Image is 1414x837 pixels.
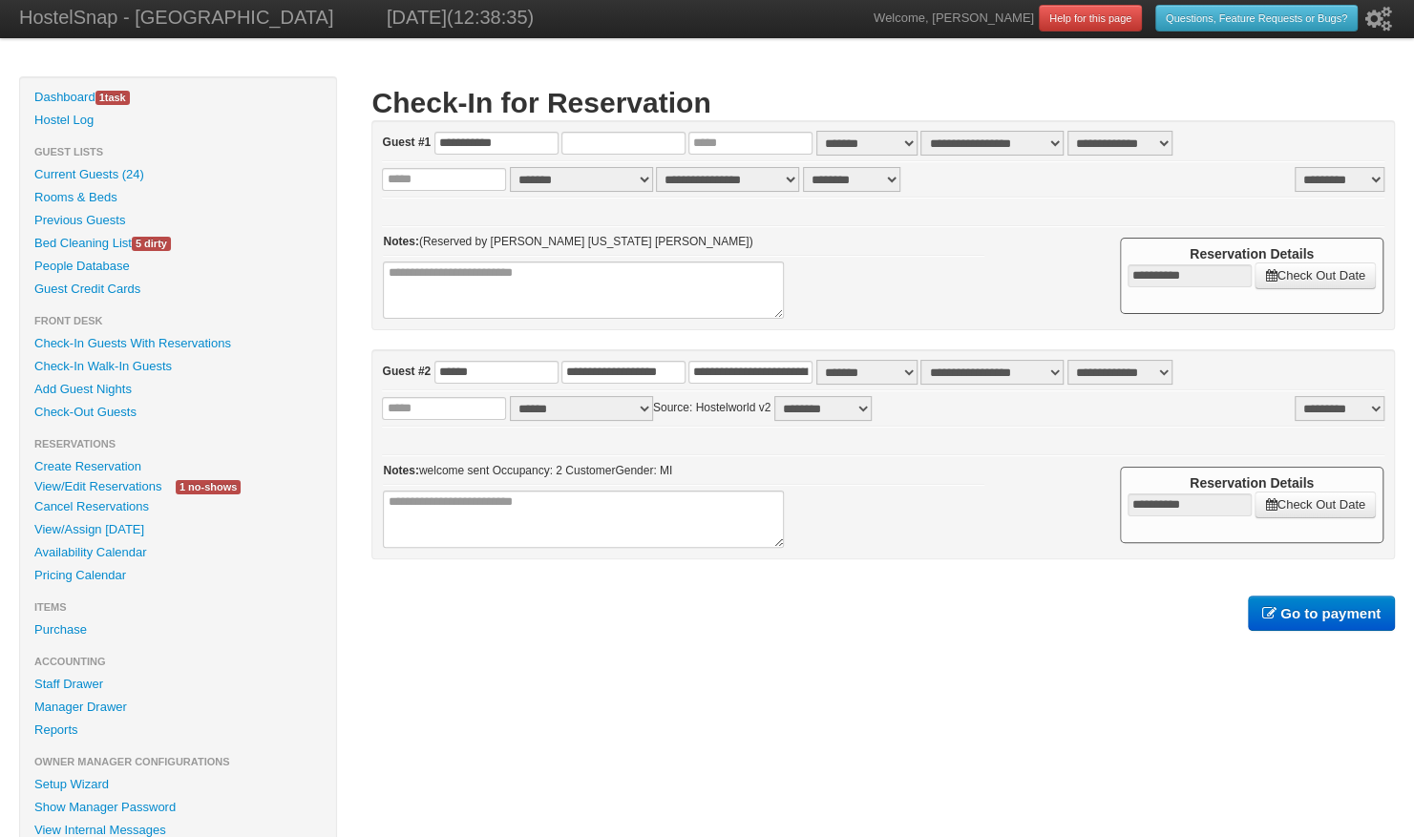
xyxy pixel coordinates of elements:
span: (12:38:35) [447,7,534,28]
h4: Reservation Details [1128,474,1376,492]
a: Pricing Calendar [20,564,336,587]
a: People Database [20,255,336,278]
a: Check-Out Guests [20,401,336,424]
a: Help for this page [1039,5,1142,31]
a: Previous Guests [20,209,336,232]
a: Rooms & Beds [20,186,336,209]
a: Staff Drawer [20,673,336,696]
a: Reports [20,719,336,742]
span: welcome sent Occupancy: 2 CustomerGender: MI [383,464,672,489]
a: Dashboard1task [20,86,336,109]
span: (Reserved by [PERSON_NAME] [US_STATE] [PERSON_NAME]) [383,235,752,260]
a: Check Out Date [1255,492,1376,518]
li: Owner Manager Configurations [20,750,336,773]
li: Guest Lists [20,140,336,163]
b: Guest #1 [382,136,431,149]
a: Setup Wizard [20,773,336,796]
a: Hostel Log [20,109,336,132]
a: Guest Credit Cards [20,278,336,301]
a: Purchase [20,618,336,641]
a: View/Assign [DATE] [20,518,336,541]
a: Questions, Feature Requests or Bugs? [1155,5,1358,31]
li: Items [20,596,336,618]
span: 1 [99,92,105,103]
span: 1 no-shows [176,480,241,494]
b: Notes: [383,464,418,477]
b: Go to payment [1280,605,1381,621]
a: Cancel Reservations [20,495,336,518]
li: Front Desk [20,309,336,332]
b: Guest #2 [382,365,431,378]
a: Add Guest Nights [20,378,336,401]
span: 5 dirty [132,237,171,251]
a: 1 no-shows [161,476,255,496]
li: Accounting [20,650,336,673]
form: Source: Hostelworld v2 [382,360,1384,549]
a: View/Edit Reservations [20,476,176,496]
a: Create Reservation [20,455,336,478]
a: Current Guests (24) [20,163,336,186]
a: Check-In Walk-In Guests [20,355,336,378]
a: Bed Cleaning List5 dirty [20,232,336,255]
b: Notes: [383,235,418,248]
i: Setup Wizard [1365,7,1392,31]
h4: Reservation Details [1128,245,1376,262]
a: Go to payment [1248,596,1395,631]
span: task [95,91,130,105]
a: Check-In Guests With Reservations [20,332,336,355]
h1: Check-In for Reservation [371,86,1395,120]
a: Show Manager Password [20,796,336,819]
a: Manager Drawer [20,696,336,719]
li: Reservations [20,432,336,455]
a: Check Out Date [1255,262,1376,289]
a: Availability Calendar [20,541,336,564]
